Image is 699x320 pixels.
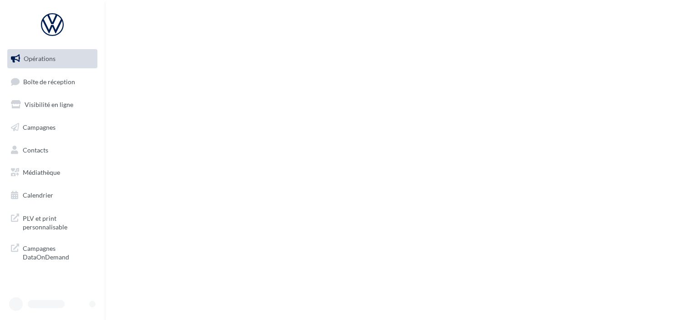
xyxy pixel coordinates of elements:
[5,95,99,114] a: Visibilité en ligne
[23,168,60,176] span: Médiathèque
[23,146,48,153] span: Contacts
[25,101,73,108] span: Visibilité en ligne
[5,118,99,137] a: Campagnes
[5,163,99,182] a: Médiathèque
[5,72,99,91] a: Boîte de réception
[23,77,75,85] span: Boîte de réception
[5,186,99,205] a: Calendrier
[23,123,56,131] span: Campagnes
[23,242,94,262] span: Campagnes DataOnDemand
[5,239,99,265] a: Campagnes DataOnDemand
[24,55,56,62] span: Opérations
[5,208,99,235] a: PLV et print personnalisable
[5,141,99,160] a: Contacts
[23,212,94,232] span: PLV et print personnalisable
[5,49,99,68] a: Opérations
[23,191,53,199] span: Calendrier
